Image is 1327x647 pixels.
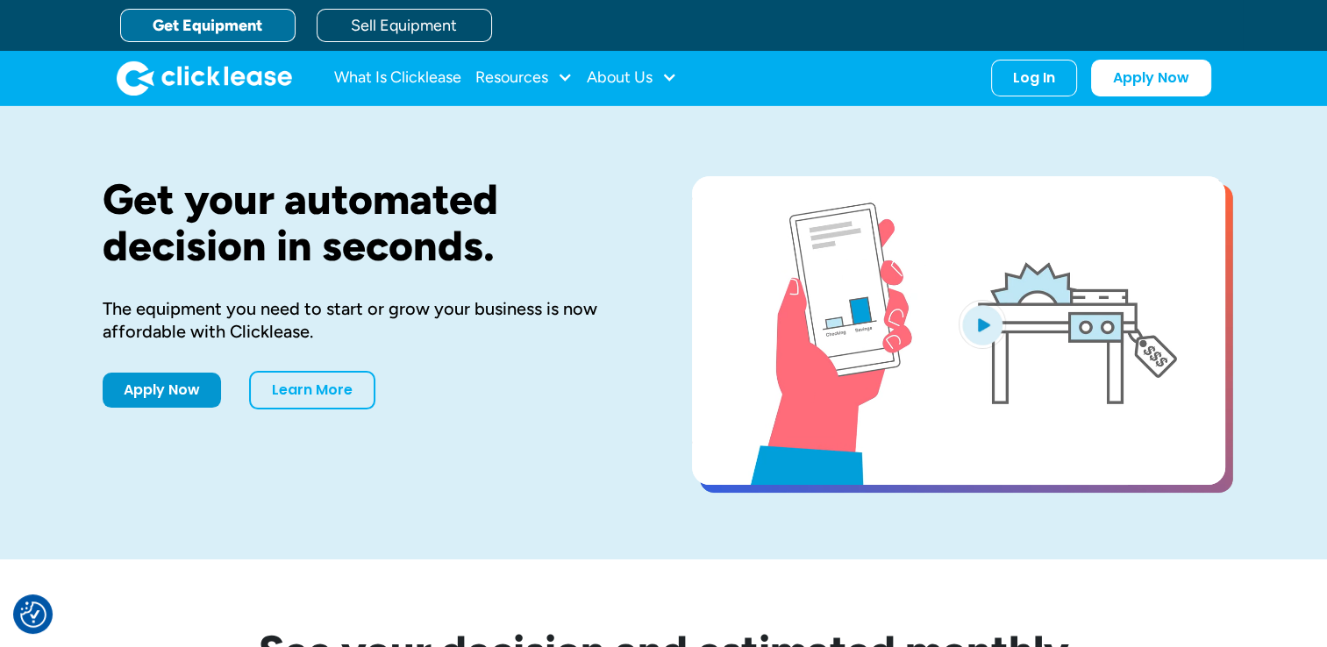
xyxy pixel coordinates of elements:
[249,371,375,409] a: Learn More
[334,60,461,96] a: What Is Clicklease
[20,601,46,628] img: Revisit consent button
[587,60,677,96] div: About Us
[103,297,636,343] div: The equipment you need to start or grow your business is now affordable with Clicklease.
[475,60,573,96] div: Resources
[692,176,1225,485] a: open lightbox
[120,9,296,42] a: Get Equipment
[117,60,292,96] img: Clicklease logo
[20,601,46,628] button: Consent Preferences
[959,300,1006,349] img: Blue play button logo on a light blue circular background
[1091,60,1211,96] a: Apply Now
[317,9,492,42] a: Sell Equipment
[103,373,221,408] a: Apply Now
[117,60,292,96] a: home
[103,176,636,269] h1: Get your automated decision in seconds.
[1013,69,1055,87] div: Log In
